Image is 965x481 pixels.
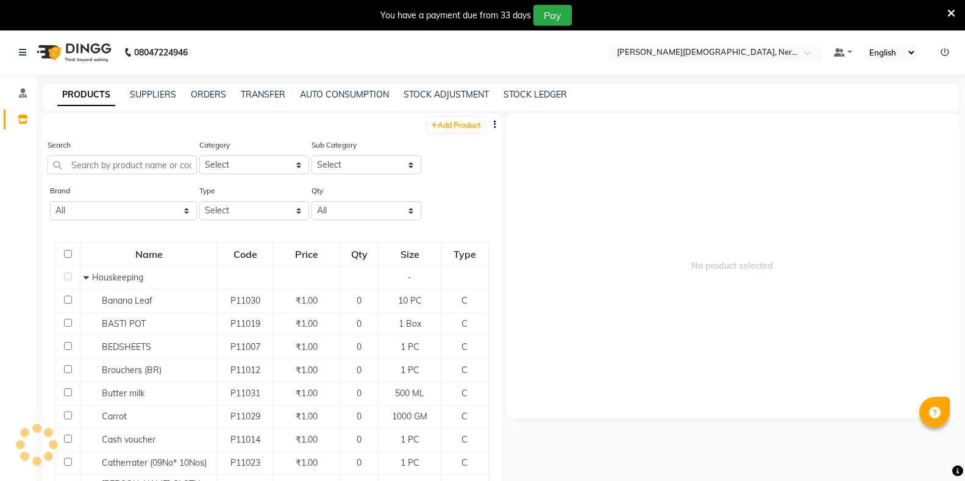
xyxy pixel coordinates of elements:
[461,434,468,445] span: C
[312,140,357,151] label: Sub Category
[357,457,361,468] span: 0
[230,457,260,468] span: P11023
[461,318,468,329] span: C
[296,411,318,422] span: ₹1.00
[357,341,361,352] span: 0
[50,185,70,196] label: Brand
[428,117,484,132] a: Add Product
[401,341,419,352] span: 1 PC
[102,434,155,445] span: Cash voucher
[357,434,361,445] span: 0
[296,457,318,468] span: ₹1.00
[461,411,468,422] span: C
[461,365,468,376] span: C
[404,89,489,100] a: STOCK ADJUSTMENT
[218,243,272,265] div: Code
[357,318,361,329] span: 0
[241,89,285,100] a: TRANSFER
[401,365,419,376] span: 1 PC
[230,365,260,376] span: P11012
[296,388,318,399] span: ₹1.00
[398,295,422,306] span: 10 PC
[48,155,197,174] input: Search by product name or code
[401,434,419,445] span: 1 PC
[504,89,567,100] a: STOCK LEDGER
[57,84,115,106] a: PRODUCTS
[461,457,468,468] span: C
[357,388,361,399] span: 0
[392,411,427,422] span: 1000 GM
[357,295,361,306] span: 0
[341,243,377,265] div: Qty
[199,185,215,196] label: Type
[199,140,230,151] label: Category
[230,341,260,352] span: P11007
[230,318,260,329] span: P11019
[102,457,207,468] span: Catherrater (09No* 10Nos)
[296,295,318,306] span: ₹1.00
[92,272,143,283] span: Houskeeping
[48,140,71,151] label: Search
[461,295,468,306] span: C
[102,318,146,329] span: BASTI POT
[296,341,318,352] span: ₹1.00
[230,411,260,422] span: P11029
[134,35,188,69] b: 08047224946
[357,365,361,376] span: 0
[84,272,92,283] span: Collapse Row
[533,5,572,26] button: Pay
[914,432,953,469] iframe: chat widget
[395,388,424,399] span: 500 ML
[102,388,144,399] span: Butter milk
[300,89,389,100] a: AUTO CONSUMPTION
[401,457,419,468] span: 1 PC
[442,243,487,265] div: Type
[31,35,115,69] img: logo
[399,318,421,329] span: 1 Box
[102,411,127,422] span: Carrot
[380,9,531,22] div: You have a payment due from 33 days
[191,89,226,100] a: ORDERS
[461,388,468,399] span: C
[357,411,361,422] span: 0
[81,243,216,265] div: Name
[230,388,260,399] span: P11031
[230,434,260,445] span: P11014
[506,113,960,418] span: No product selected
[296,318,318,329] span: ₹1.00
[102,365,162,376] span: Brouchers (BR)
[102,295,152,306] span: Banana Leaf
[274,243,339,265] div: Price
[379,243,440,265] div: Size
[130,89,176,100] a: SUPPLIERS
[102,341,151,352] span: BEDSHEETS
[312,185,323,196] label: Qty
[461,341,468,352] span: C
[296,365,318,376] span: ₹1.00
[408,272,411,283] span: -
[296,434,318,445] span: ₹1.00
[230,295,260,306] span: P11030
